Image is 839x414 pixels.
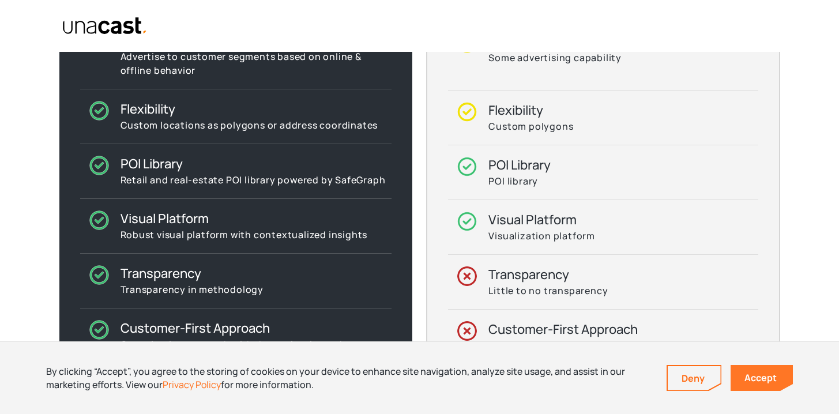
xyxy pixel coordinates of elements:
img: checkmark icon [89,320,109,340]
img: checkmark icon [89,101,109,121]
p: Little to no transparency [488,284,614,298]
img: x icon [457,321,477,341]
div: Visual Platform [488,212,601,228]
p: Transparency in methodology [121,283,270,296]
div: POI Library [121,156,392,172]
p: Retail and real-estate POI library powered by SafeGraph [121,173,392,187]
p: High customer churn [488,338,638,352]
div: Customer-First Approach [121,320,392,336]
a: home [57,17,148,35]
img: Unacast text logo [62,17,148,35]
div: Flexibility [121,101,384,117]
p: Custom polygons [488,119,579,133]
img: checkmark [457,102,477,122]
div: POI Library [488,157,551,173]
a: Privacy Policy [163,378,221,391]
a: Accept [731,365,793,391]
img: checkmark icon [89,265,109,285]
div: Transparency [488,266,614,283]
img: checkmark icon [457,212,477,231]
img: checkmark icon [89,210,109,230]
div: Transparency [121,265,270,281]
p: POI library [488,174,551,188]
div: Flexibility [488,102,579,118]
p: Custom locations as polygons or address coordinates [121,118,384,132]
div: By clicking “Accept”, you agree to the storing of cookies on your device to enhance site navigati... [46,365,649,391]
p: Consultative approach with data scientist and support to make sure you're effective [121,337,392,365]
div: Customer-First Approach [488,321,638,337]
p: Advertise to customer segments based on online & offline behavior [121,50,392,77]
a: Deny [668,366,721,390]
p: Visualization platform [488,229,601,243]
div: Visual Platform [121,210,374,227]
img: checkmark icon [89,156,109,175]
p: Robust visual platform with contextualized insights [121,228,374,242]
img: checkmark icon [457,157,477,176]
p: Some advertising capability [488,51,627,65]
img: x icon [457,266,477,286]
